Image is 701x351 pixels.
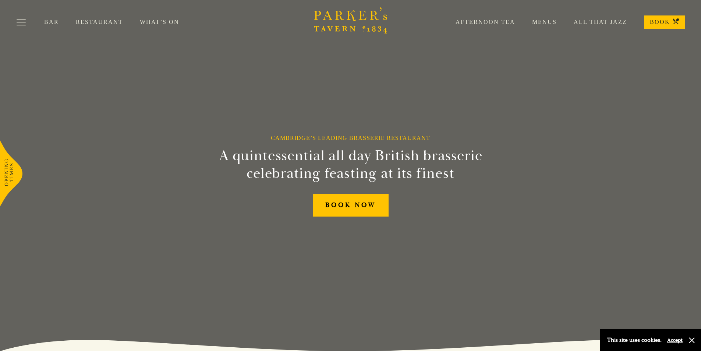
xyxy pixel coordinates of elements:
button: Accept [667,337,683,344]
h2: A quintessential all day British brasserie celebrating feasting at its finest [183,147,518,182]
button: Close and accept [688,337,695,344]
p: This site uses cookies. [607,335,662,345]
a: BOOK NOW [313,194,389,217]
h1: Cambridge’s Leading Brasserie Restaurant [271,134,430,141]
